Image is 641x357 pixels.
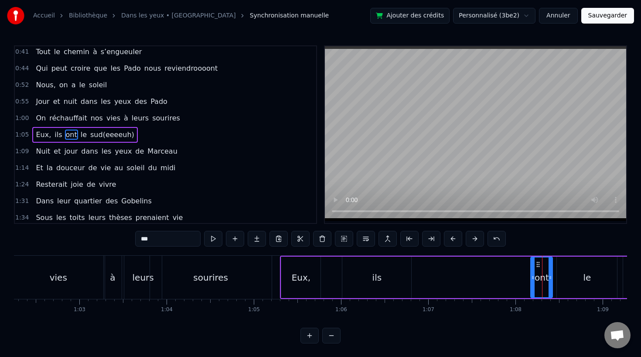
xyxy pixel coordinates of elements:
[126,163,145,173] span: soleil
[100,96,112,106] span: les
[510,306,522,313] div: 1:08
[80,130,88,140] span: le
[15,147,29,156] span: 1:09
[80,146,99,156] span: dans
[15,213,29,222] span: 1:34
[55,213,67,223] span: les
[110,63,122,73] span: les
[151,113,181,123] span: sourires
[33,11,55,20] a: Accueil
[35,130,52,140] span: Eux,
[15,114,29,123] span: 1:00
[423,306,434,313] div: 1:07
[108,213,133,223] span: thèses
[581,8,634,24] button: Sauvegarder
[93,63,108,73] span: que
[133,271,154,284] div: leurs
[55,163,85,173] span: douceur
[335,306,347,313] div: 1:06
[134,146,145,156] span: de
[7,7,24,24] img: youka
[114,146,133,156] span: yeux
[35,179,68,189] span: Resterait
[164,63,218,73] span: reviendroooont
[135,213,170,223] span: prenaient
[143,63,162,73] span: nous
[15,164,29,172] span: 1:14
[113,96,132,106] span: yeux
[53,146,61,156] span: et
[70,179,84,189] span: joie
[88,163,98,173] span: de
[35,146,51,156] span: Nuit
[123,63,142,73] span: Pado
[583,271,591,284] div: le
[88,213,106,223] span: leurs
[35,96,50,106] span: Jour
[101,146,113,156] span: les
[370,8,450,24] button: Ajouter des crédits
[35,196,55,206] span: Dans
[71,80,77,90] span: a
[604,322,631,348] a: Ouvrir le chat
[89,130,135,140] span: sud(eeeeuh)
[15,64,29,73] span: 0:44
[193,271,228,284] div: sourires
[15,130,29,139] span: 1:05
[56,196,72,206] span: leur
[123,113,129,123] span: à
[35,113,47,123] span: On
[52,96,61,106] span: et
[35,80,56,90] span: Nous,
[54,130,63,140] span: ils
[73,196,103,206] span: quartier
[15,81,29,89] span: 0:52
[100,163,112,173] span: vie
[113,163,124,173] span: au
[121,11,236,20] a: Dans les yeux • [GEOGRAPHIC_DATA]
[74,306,85,313] div: 1:03
[63,146,78,156] span: jour
[106,113,121,123] span: vies
[172,213,184,223] span: vie
[35,63,48,73] span: Qui
[88,80,108,90] span: soleil
[69,213,86,223] span: toits
[15,48,29,56] span: 0:41
[86,179,96,189] span: de
[69,11,107,20] a: Bibliothèque
[53,47,61,57] span: le
[131,113,150,123] span: leurs
[120,196,153,206] span: Gobelins
[35,213,53,223] span: Sous
[372,271,382,284] div: ils
[248,306,260,313] div: 1:05
[539,8,577,24] button: Annuler
[597,306,609,313] div: 1:09
[147,163,158,173] span: du
[51,63,68,73] span: peut
[65,130,78,140] span: ont
[50,271,67,284] div: vies
[33,11,329,20] nav: breadcrumb
[46,163,54,173] span: la
[70,63,91,73] span: croire
[160,163,177,173] span: midi
[48,113,88,123] span: réchauffait
[35,163,44,173] span: Et
[92,47,98,57] span: à
[292,271,311,284] div: Eux,
[15,180,29,189] span: 1:24
[110,271,115,284] div: à
[35,47,51,57] span: Tout
[90,113,104,123] span: nos
[15,97,29,106] span: 0:55
[78,80,86,90] span: le
[250,11,329,20] span: Synchronisation manuelle
[147,146,178,156] span: Marceau
[150,96,168,106] span: Pado
[98,179,117,189] span: vivre
[58,80,69,90] span: on
[80,96,98,106] span: dans
[15,197,29,206] span: 1:31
